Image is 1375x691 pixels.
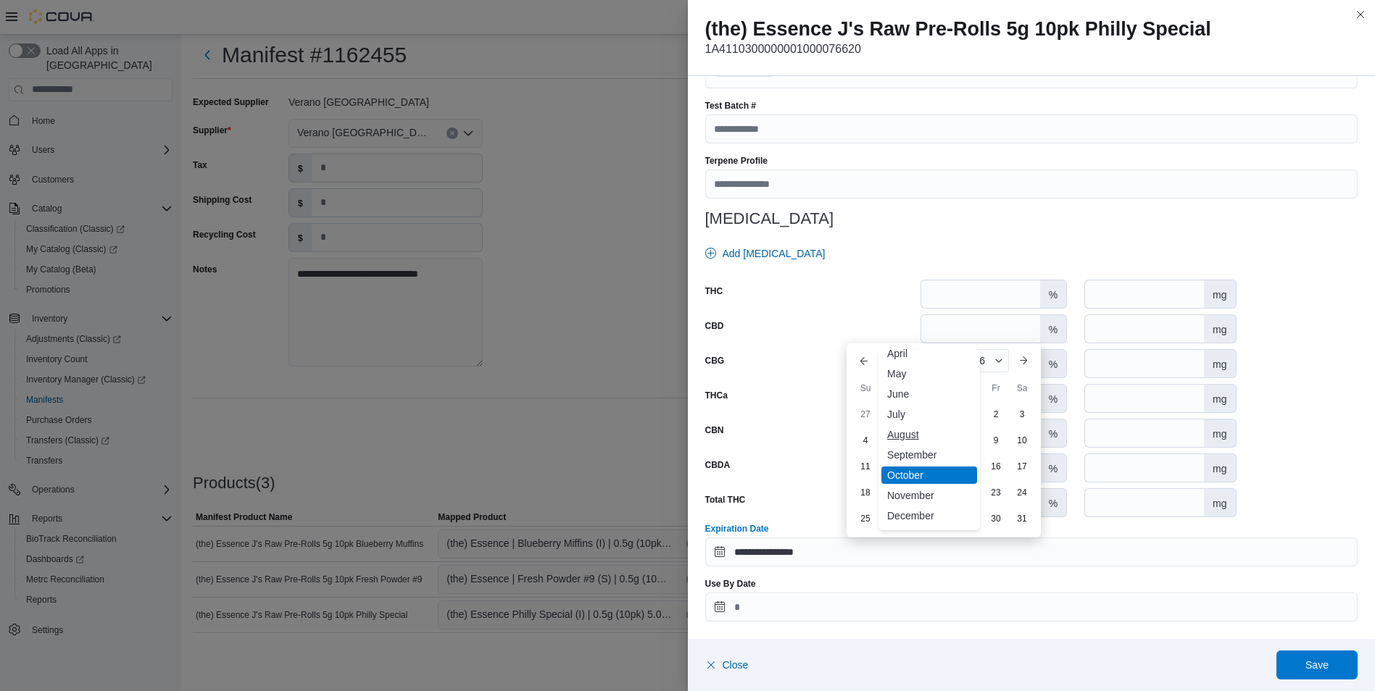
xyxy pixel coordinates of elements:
label: CBD [705,320,724,332]
div: day-31 [1010,507,1034,530]
div: June [881,385,977,403]
label: CBG [705,355,725,367]
label: Use By Date [705,578,756,590]
span: Save [1305,658,1329,672]
div: mg [1204,315,1235,343]
label: Total THC [705,494,746,506]
div: April [881,345,977,362]
span: Close [723,658,749,672]
div: Button. Open the year selector. 2026 is currently selected. [957,349,1009,372]
div: August [881,426,977,443]
div: day-3 [1010,403,1034,426]
div: mg [1204,419,1235,447]
div: mg [1204,280,1235,308]
h2: (the) Essence J's Raw Pre-Rolls 5g 10pk Philly Special [705,17,1358,41]
div: Su [854,377,877,400]
div: % [1040,454,1066,482]
button: Save [1276,650,1358,679]
div: % [1040,280,1066,308]
div: Fr [984,377,1008,400]
label: THCa [705,390,728,401]
div: October [881,466,977,484]
label: THC [705,285,723,297]
label: CBDA [705,459,731,471]
label: Expiration Date [705,523,769,535]
div: October, 2026 [852,401,1035,532]
div: day-30 [984,507,1008,530]
div: November [881,487,977,504]
label: CBN [705,424,724,436]
div: day-17 [1010,455,1034,478]
div: day-25 [854,507,877,530]
p: 1A4110300000001000076620 [705,41,1358,58]
span: Add [MEDICAL_DATA] [723,246,826,261]
div: mg [1204,350,1235,377]
div: September [881,446,977,464]
div: % [1040,315,1066,343]
div: day-16 [984,455,1008,478]
div: % [1040,489,1066,516]
button: Close [705,650,749,679]
label: Test Batch # [705,100,756,112]
div: day-10 [1010,429,1034,452]
div: May [881,365,977,382]
div: day-24 [1010,481,1034,504]
button: Previous Month [852,349,876,372]
div: day-27 [854,403,877,426]
div: day-23 [984,481,1008,504]
label: Terpene Profile [705,155,768,167]
div: % [1040,419,1066,447]
div: day-18 [854,481,877,504]
h3: [MEDICAL_DATA] [705,210,1358,227]
div: December [881,507,977,524]
button: Close this dialog [1352,6,1369,23]
div: mg [1204,385,1235,412]
button: Next month [1012,349,1035,372]
div: day-2 [984,403,1008,426]
input: Press the down key to enter a popover containing a calendar. Press the escape key to close the po... [705,537,1358,566]
div: day-11 [854,455,877,478]
div: mg [1204,454,1235,482]
div: mg [1204,489,1235,516]
div: day-4 [854,429,877,452]
button: Add [MEDICAL_DATA] [699,239,831,268]
div: Sa [1010,377,1034,400]
div: % [1040,385,1066,412]
input: Press the down key to open a popover containing a calendar. [705,592,1358,621]
div: day-9 [984,429,1008,452]
div: July [881,406,977,423]
div: % [1040,350,1066,377]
